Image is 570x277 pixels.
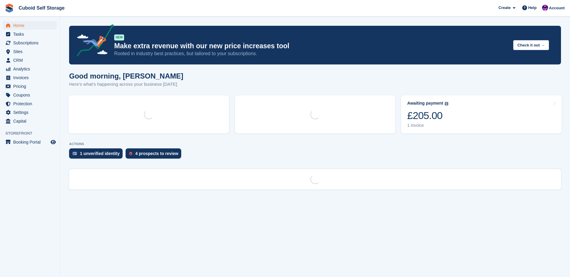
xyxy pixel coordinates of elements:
a: 4 prospects to review [126,148,184,162]
a: menu [3,117,57,125]
span: Coupons [13,91,49,99]
a: 1 unverified identity [69,148,126,162]
span: Capital [13,117,49,125]
span: Protection [13,100,49,108]
a: Cuboid Self Storage [16,3,67,13]
span: Tasks [13,30,49,38]
p: Rooted in industry best practices, but tailored to your subscriptions. [114,50,508,57]
img: stora-icon-8386f47178a22dfd0bd8f6a31ec36ba5ce8667c1dd55bd0f319d3a0aa187defe.svg [5,4,14,13]
span: Account [549,5,565,11]
a: menu [3,56,57,64]
img: price-adjustments-announcement-icon-8257ccfd72463d97f412b2fc003d46551f7dbcb40ab6d574587a9cd5c0d94... [72,24,114,58]
p: Here's what's happening across your business [DATE] [69,81,183,88]
span: Subscriptions [13,39,49,47]
a: Awaiting payment £205.00 1 invoice [401,95,562,133]
span: Settings [13,108,49,117]
div: Awaiting payment [407,101,443,106]
a: Preview store [50,138,57,146]
button: Check it out → [513,40,549,50]
span: Storefront [5,130,60,136]
div: £205.00 [407,109,448,122]
div: 1 invoice [407,123,448,128]
h1: Good morning, [PERSON_NAME] [69,72,183,80]
img: Gurpreet Dev [542,5,548,11]
img: verify_identity-adf6edd0f0f0b5bbfe63781bf79b02c33cf7c696d77639b501bdc392416b5a36.svg [73,152,77,155]
span: CRM [13,56,49,64]
div: 4 prospects to review [135,151,178,156]
a: menu [3,47,57,56]
a: menu [3,82,57,91]
span: Home [13,21,49,30]
div: 1 unverified identity [80,151,120,156]
a: menu [3,21,57,30]
img: prospect-51fa495bee0391a8d652442698ab0144808aea92771e9ea1ae160a38d050c398.svg [129,152,132,155]
div: NEW [114,34,124,40]
p: ACTIONS [69,142,561,146]
a: menu [3,65,57,73]
span: Analytics [13,65,49,73]
a: menu [3,138,57,146]
a: menu [3,39,57,47]
a: menu [3,91,57,99]
span: Invoices [13,73,49,82]
a: menu [3,30,57,38]
span: Sites [13,47,49,56]
a: menu [3,100,57,108]
span: Help [528,5,537,11]
span: Booking Portal [13,138,49,146]
a: menu [3,73,57,82]
a: menu [3,108,57,117]
span: Create [498,5,511,11]
p: Make extra revenue with our new price increases tool [114,42,508,50]
img: icon-info-grey-7440780725fd019a000dd9b08b2336e03edf1995a4989e88bcd33f0948082b44.svg [445,102,448,106]
span: Pricing [13,82,49,91]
